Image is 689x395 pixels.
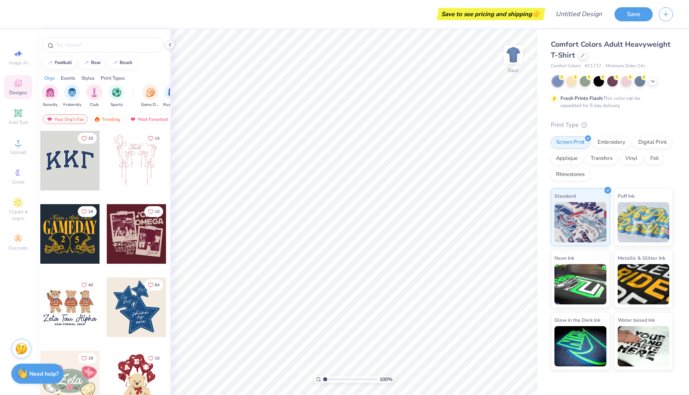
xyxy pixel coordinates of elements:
[43,114,88,124] div: Your Org's Fav
[554,254,574,262] span: Neon Ink
[10,149,26,155] span: Upload
[141,102,160,108] span: Game Day
[532,9,541,19] span: 👉
[144,206,163,217] button: Like
[551,153,583,165] div: Applique
[560,95,603,101] strong: Fresh Prints Flash:
[155,210,160,214] span: 10
[618,316,655,324] span: Water based Ink
[63,102,81,108] span: Fraternity
[554,264,606,304] img: Neon Ink
[554,202,606,242] img: Standard
[163,102,182,108] span: Rush & Bid
[108,84,125,108] div: filter for Sports
[551,63,581,70] span: Comfort Colors
[508,67,519,74] div: Back
[112,88,121,97] img: Sports Image
[90,114,124,124] div: Trending
[46,116,53,122] img: most_fav.gif
[78,206,97,217] button: Like
[110,102,123,108] span: Sports
[554,316,600,324] span: Glow in the Dark Ink
[55,60,72,65] div: football
[163,84,182,108] button: filter button
[88,210,93,214] span: 18
[380,376,392,383] span: 100 %
[155,136,160,141] span: 15
[42,84,58,108] button: filter button
[108,84,125,108] button: filter button
[9,60,28,66] span: Image AI
[79,57,104,69] button: bear
[618,192,635,200] span: Puff Ink
[130,116,136,122] img: most_fav.gif
[107,57,136,69] button: beach
[146,88,155,97] img: Game Day Image
[633,136,672,149] div: Digital Print
[88,136,93,141] span: 33
[585,153,618,165] div: Transfers
[645,153,664,165] div: Foil
[4,209,32,221] span: Clipart & logos
[8,245,28,251] span: Decorate
[505,47,521,63] img: Back
[78,279,97,290] button: Like
[56,41,159,49] input: Try "Alpha"
[551,120,673,130] div: Print Type
[61,74,75,82] div: Events
[94,116,100,122] img: trending.gif
[554,326,606,366] img: Glow in the Dark Ink
[618,264,670,304] img: Metallic & Glitter Ink
[112,60,118,65] img: trend_line.gif
[606,63,646,70] span: Minimum Order: 24 +
[554,192,576,200] span: Standard
[126,114,172,124] div: Most Favorited
[68,88,77,97] img: Fraternity Image
[63,84,81,108] div: filter for Fraternity
[9,89,27,96] span: Designs
[29,370,58,378] strong: Need help?
[86,84,102,108] button: filter button
[144,133,163,144] button: Like
[144,353,163,364] button: Like
[78,133,97,144] button: Like
[88,356,93,360] span: 19
[592,136,631,149] div: Embroidery
[78,353,97,364] button: Like
[551,136,590,149] div: Screen Print
[618,202,670,242] img: Puff Ink
[155,283,160,287] span: 84
[614,7,653,21] button: Save
[439,8,543,20] div: Save to see pricing and shipping
[44,74,55,82] div: Orgs
[91,60,101,65] div: bear
[88,283,93,287] span: 40
[620,153,643,165] div: Vinyl
[81,74,95,82] div: Styles
[618,254,665,262] span: Metallic & Glitter Ink
[120,60,133,65] div: beach
[101,74,125,82] div: Print Types
[551,169,590,181] div: Rhinestones
[144,279,163,290] button: Like
[549,6,608,22] input: Untitled Design
[618,326,670,366] img: Water based Ink
[551,39,670,60] span: Comfort Colors Adult Heavyweight T-Shirt
[63,84,81,108] button: filter button
[585,63,602,70] span: # C1717
[8,119,28,126] span: Add Text
[42,84,58,108] div: filter for Sorority
[12,179,25,185] span: Greek
[86,84,102,108] div: filter for Club
[560,95,660,109] div: This color can be expedited for 5 day delivery.
[47,60,53,65] img: trend_line.gif
[155,356,160,360] span: 10
[83,60,89,65] img: trend_line.gif
[141,84,160,108] button: filter button
[90,88,99,97] img: Club Image
[42,57,76,69] button: football
[46,88,55,97] img: Sorority Image
[43,102,58,108] span: Sorority
[90,102,99,108] span: Club
[141,84,160,108] div: filter for Game Day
